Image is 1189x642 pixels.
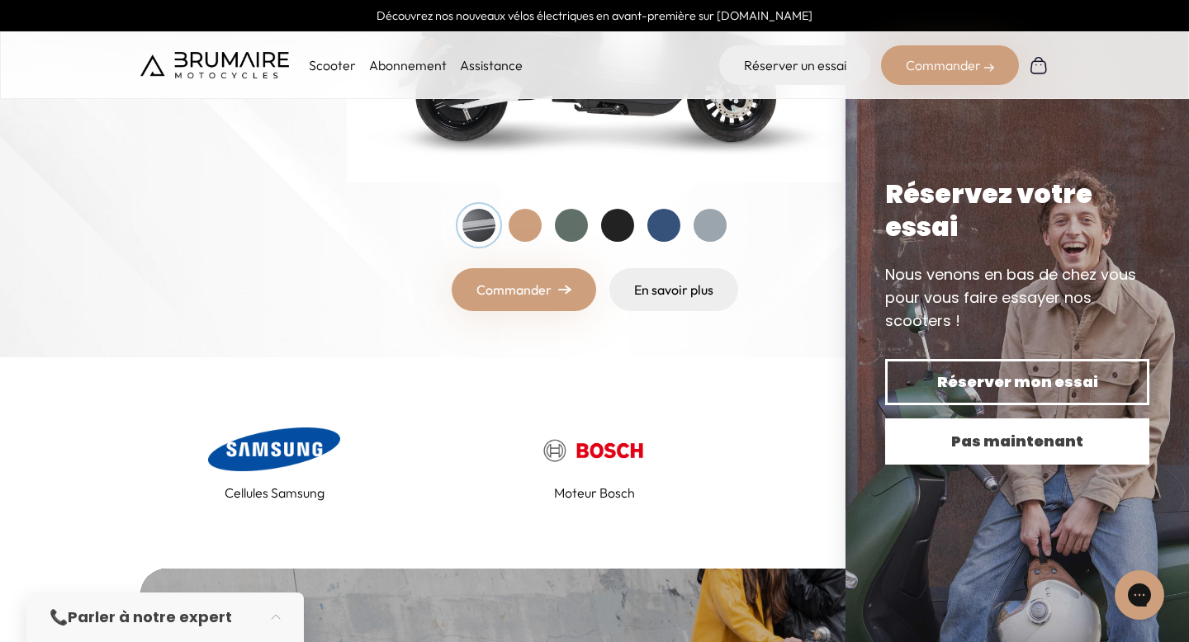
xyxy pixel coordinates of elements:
div: Commander [881,45,1019,85]
img: right-arrow.png [558,285,571,295]
img: right-arrow-2.png [984,63,994,73]
a: Cellules Samsung [140,423,408,503]
p: Moteur Bosch [554,483,635,503]
img: Panier [1029,55,1049,75]
a: Réserver un essai [719,45,871,85]
img: Brumaire Motocycles [140,52,289,78]
a: Abonnement [369,57,447,73]
a: En savoir plus [609,268,738,311]
iframe: Gorgias live chat messenger [1106,564,1172,625]
a: Moteur Bosch [461,423,728,503]
a: Avis clients | Excellent [781,423,1049,503]
a: Assistance [460,57,523,73]
p: Scooter [309,55,356,75]
p: Cellules Samsung [225,483,324,503]
a: Commander [452,268,596,311]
